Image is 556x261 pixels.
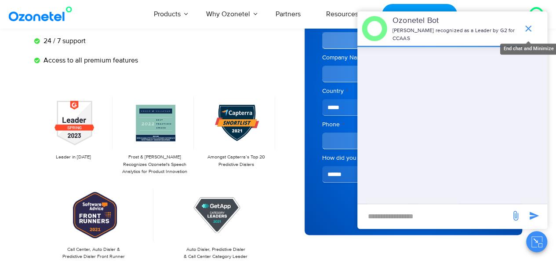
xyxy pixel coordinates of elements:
[41,55,138,66] span: Access to all premium features
[41,36,86,46] span: 24 / 7 support
[201,154,271,168] p: Amongst Capterra’s Top 20 Predictive Dialers
[507,207,524,224] span: send message
[322,120,505,129] label: Phone
[520,20,537,37] span: end chat or minimize
[160,246,271,261] p: Auto Dialer, Predictive Dialer & Call Center Category Leader
[392,27,519,43] p: [PERSON_NAME] recognized as a Leader by G2 for CCAAS
[322,87,505,96] label: Country
[322,53,505,62] label: Company Name
[525,207,543,224] span: send message
[39,246,149,261] p: Call Center, Auto Dialer & Predictive Dialer Front Runner
[382,4,457,25] a: Request a Demo
[392,15,519,27] p: Ozonetel Bot
[120,154,189,176] p: Frost & [PERSON_NAME] Recognizes Ozonetel's Speech Analytics for Product Innovation
[362,16,387,41] img: header
[526,231,547,252] button: Close chat
[362,209,506,224] div: new-msg-input
[322,154,505,162] label: How did you hear about us?
[39,154,109,161] p: Leader in [DATE]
